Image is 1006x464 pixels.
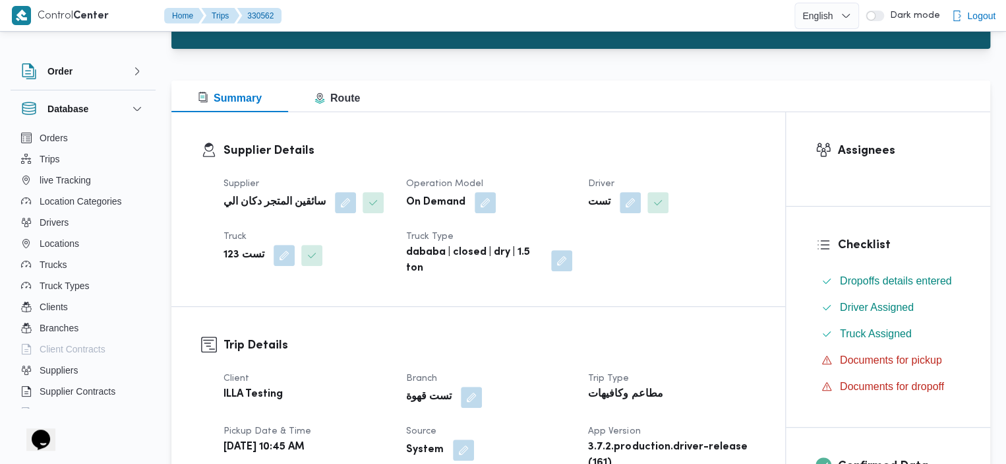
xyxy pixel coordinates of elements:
span: Suppliers [40,362,78,378]
iframe: chat widget [13,411,55,451]
span: Locations [40,236,79,251]
span: Trip Type [588,374,629,383]
img: X8yXhbKr1z7QwAAAABJRU5ErkJggg== [12,6,31,25]
span: Operation Model [406,180,483,188]
b: تست [588,195,610,211]
span: Truck Assigned [840,328,912,339]
span: Orders [40,130,68,146]
span: Documents for pickup [840,352,942,368]
span: Branch [406,374,437,383]
button: Database [21,101,145,117]
button: Drivers [16,212,150,233]
h3: Database [47,101,88,117]
button: Trips [16,149,150,170]
h3: Assignees [838,142,961,160]
span: Logout [967,8,995,24]
button: Logout [946,3,1001,29]
h3: Supplier Details [223,142,755,160]
span: Truck [223,232,247,241]
span: Trucks [40,257,67,273]
span: Dropoffs details entered [840,273,952,289]
button: live Tracking [16,170,150,191]
b: ILLA Testing [223,387,283,403]
button: Documents for pickup [816,350,961,371]
span: Pickup date & time [223,427,311,436]
span: Truck Type [406,232,454,241]
button: Devices [16,402,150,423]
span: Supplier Contracts [40,383,115,399]
h3: Order [47,63,73,79]
span: Driver [588,180,614,188]
span: Devices [40,405,73,420]
span: Dropoffs details entered [840,275,952,286]
span: Clients [40,299,68,315]
h3: Checklist [838,236,961,254]
span: Drivers [40,215,69,230]
h3: Trip Details [223,337,755,354]
span: Dark mode [884,11,939,21]
span: Truck Types [40,278,89,294]
button: Trips [201,8,239,24]
span: Trips [40,151,60,167]
div: Database [11,127,156,413]
button: Location Categories [16,191,150,212]
b: مطاعم وكافيهات [588,387,663,403]
button: Documents for dropoff [816,376,961,397]
span: Supplier [223,180,259,188]
button: Branches [16,317,150,339]
button: Driver Assigned [816,297,961,318]
button: 330562 [237,8,281,24]
span: Route [314,92,360,104]
b: تست 123 [223,248,264,263]
button: Client Contracts [16,339,150,360]
button: Truck Assigned [816,323,961,345]
b: سائقين المتجر دكان الي [223,195,326,211]
span: Driver Assigned [840,302,914,313]
span: live Tracking [40,172,91,188]
button: Orders [16,127,150,149]
b: dababa | closed | dry | 1.5 ton [406,245,543,277]
b: تست قهوة [406,389,452,405]
button: Order [21,63,145,79]
span: Documents for dropoff [840,381,944,392]
b: On Demand [406,195,465,211]
button: Clients [16,296,150,317]
button: Supplier Contracts [16,381,150,402]
b: Center [73,11,109,21]
span: Source [406,427,436,436]
button: Trucks [16,254,150,275]
button: Locations [16,233,150,254]
span: Documents for dropoff [840,379,944,395]
span: Truck Assigned [840,326,912,342]
span: App Version [588,427,640,436]
span: Client Contracts [40,341,105,357]
span: Driver Assigned [840,300,914,315]
button: Suppliers [16,360,150,381]
button: Truck Types [16,275,150,296]
button: Dropoffs details entered [816,271,961,292]
span: Client [223,374,249,383]
span: Documents for pickup [840,354,942,366]
span: Summary [198,92,262,104]
span: Branches [40,320,78,336]
b: System [406,442,444,458]
b: [DATE] 10:45 AM [223,440,305,455]
button: Home [164,8,204,24]
span: Location Categories [40,193,122,209]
